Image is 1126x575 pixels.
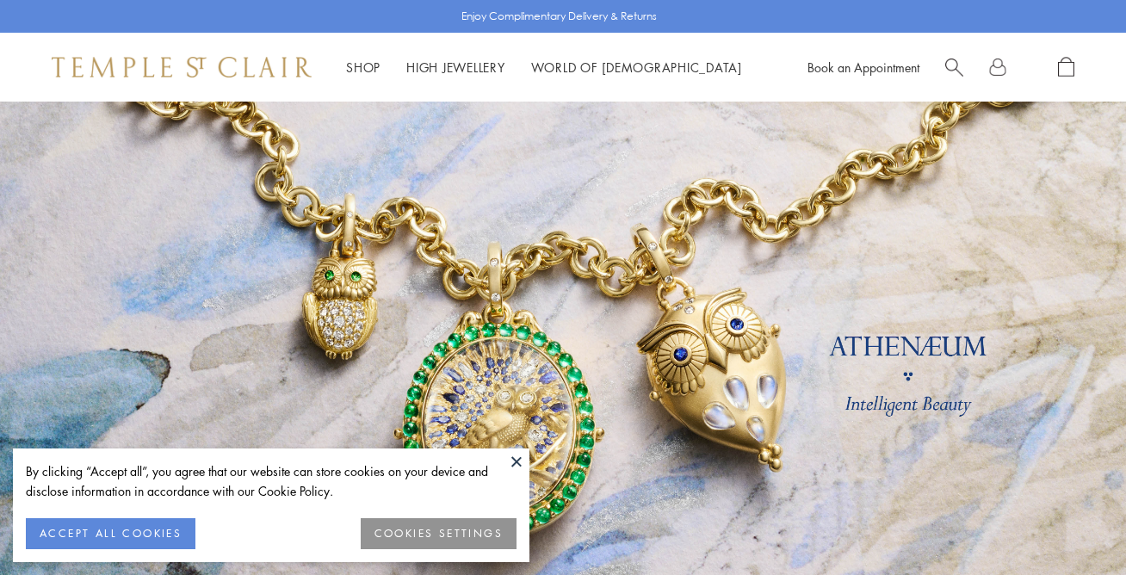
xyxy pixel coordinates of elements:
[26,518,195,549] button: ACCEPT ALL COOKIES
[346,59,380,76] a: ShopShop
[1058,57,1074,78] a: Open Shopping Bag
[461,8,657,25] p: Enjoy Complimentary Delivery & Returns
[406,59,505,76] a: High JewelleryHigh Jewellery
[531,59,742,76] a: World of [DEMOGRAPHIC_DATA]World of [DEMOGRAPHIC_DATA]
[346,57,742,78] nav: Main navigation
[361,518,517,549] button: COOKIES SETTINGS
[26,461,517,501] div: By clicking “Accept all”, you agree that our website can store cookies on your device and disclos...
[807,59,919,76] a: Book an Appointment
[52,57,312,77] img: Temple St. Clair
[945,57,963,78] a: Search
